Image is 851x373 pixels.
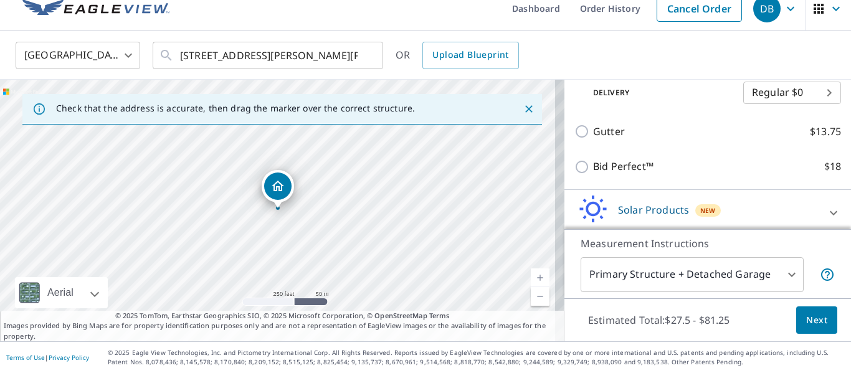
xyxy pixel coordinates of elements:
[531,287,549,306] a: Current Level 17, Zoom Out
[374,311,427,320] a: OpenStreetMap
[531,268,549,287] a: Current Level 17, Zoom In
[593,124,625,139] p: Gutter
[432,47,508,63] span: Upload Blueprint
[49,353,89,362] a: Privacy Policy
[262,170,294,209] div: Dropped pin, building 1, Residential property, 447 Omar Ct Saint Peters, MO 63376
[581,257,804,292] div: Primary Structure + Detached Garage
[6,354,89,361] p: |
[593,159,654,174] p: Bid Perfect™
[578,306,740,334] p: Estimated Total: $27.5 - $81.25
[429,311,450,320] a: Terms
[796,306,837,334] button: Next
[15,277,108,308] div: Aerial
[180,38,358,73] input: Search by address or latitude-longitude
[824,159,841,174] p: $18
[115,311,450,321] span: © 2025 TomTom, Earthstar Geographics SIO, © 2025 Microsoft Corporation, ©
[743,75,841,110] div: Regular $0
[574,195,841,230] div: Solar ProductsNew
[618,202,689,217] p: Solar Products
[806,313,827,328] span: Next
[574,87,743,98] p: Delivery
[810,124,841,139] p: $13.75
[581,236,835,251] p: Measurement Instructions
[422,42,518,69] a: Upload Blueprint
[16,38,140,73] div: [GEOGRAPHIC_DATA]
[56,103,415,114] p: Check that the address is accurate, then drag the marker over the correct structure.
[44,277,77,308] div: Aerial
[6,353,45,362] a: Terms of Use
[700,205,716,215] span: New
[108,348,845,367] p: © 2025 Eagle View Technologies, Inc. and Pictometry International Corp. All Rights Reserved. Repo...
[396,42,519,69] div: OR
[521,101,537,117] button: Close
[820,267,835,282] span: Your report will include the primary structure and a detached garage if one exists.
